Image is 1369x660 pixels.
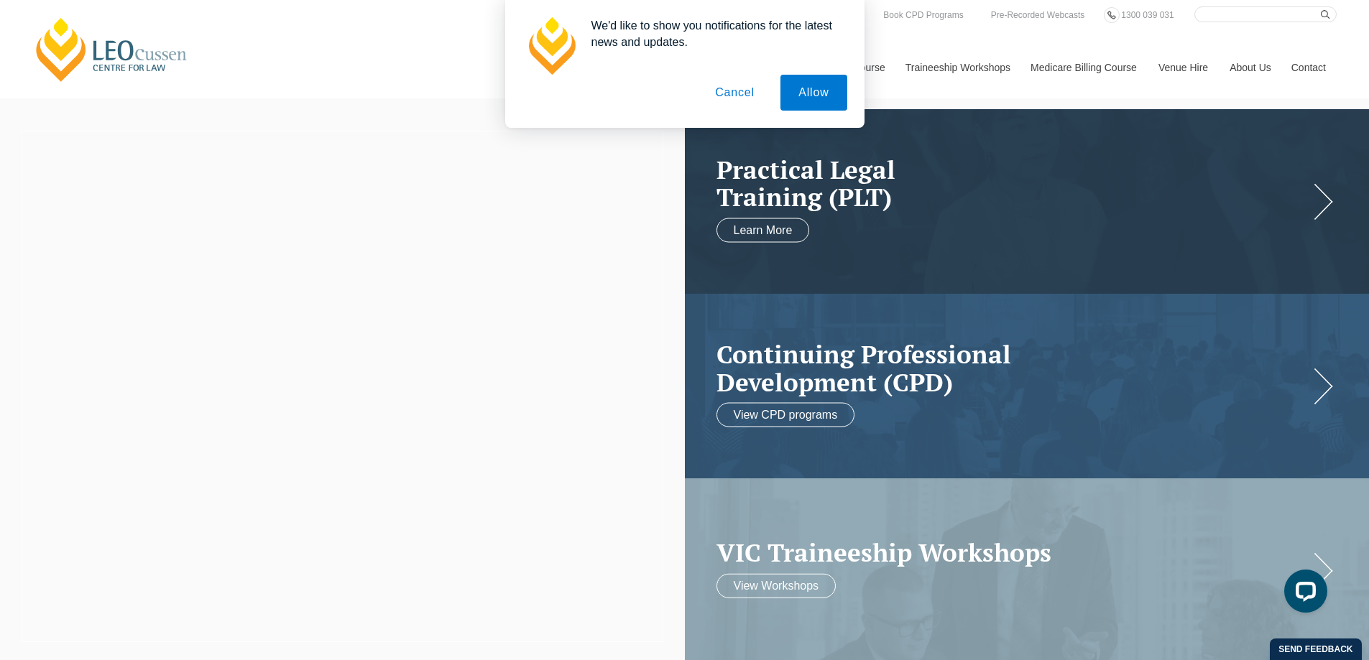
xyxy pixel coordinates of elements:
[716,155,1309,210] h2: Practical Legal Training (PLT)
[716,218,810,242] a: Learn More
[780,75,847,111] button: Allow
[522,17,580,75] img: notification icon
[716,539,1309,567] a: VIC Traineeship Workshops
[716,573,836,598] a: View Workshops
[1273,564,1333,624] iframe: LiveChat chat widget
[716,340,1309,396] a: Continuing ProfessionalDevelopment (CPD)
[716,155,1309,210] a: Practical LegalTraining (PLT)
[716,340,1309,396] h2: Continuing Professional Development (CPD)
[716,403,855,427] a: View CPD programs
[697,75,773,111] button: Cancel
[580,17,847,50] div: We'd like to show you notifications for the latest news and updates.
